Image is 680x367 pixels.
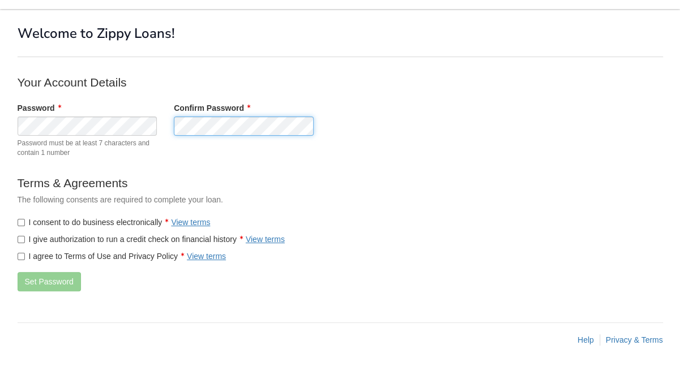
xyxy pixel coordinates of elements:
[18,26,663,41] h1: Welcome to Zippy Loans!
[18,102,61,114] label: Password
[174,102,250,114] label: Confirm Password
[18,251,226,262] label: I agree to Terms of Use and Privacy Policy
[18,234,285,245] label: I give authorization to run a credit check on financial history
[18,236,25,243] input: I give authorization to run a credit check on financial historyView terms
[171,218,210,227] a: View terms
[187,252,226,261] a: View terms
[18,272,81,291] button: Set Password
[18,194,471,205] p: The following consents are required to complete your loan.
[578,335,594,344] a: Help
[606,335,663,344] a: Privacy & Terms
[18,219,25,226] input: I consent to do business electronicallyView terms
[18,74,471,90] p: Your Account Details
[18,139,157,158] span: Password must be at least 7 characters and contain 1 number
[18,253,25,260] input: I agree to Terms of Use and Privacy PolicyView terms
[174,116,314,136] input: Verify Password
[18,217,211,228] label: I consent to do business electronically
[18,175,471,191] p: Terms & Agreements
[246,235,285,244] a: View terms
